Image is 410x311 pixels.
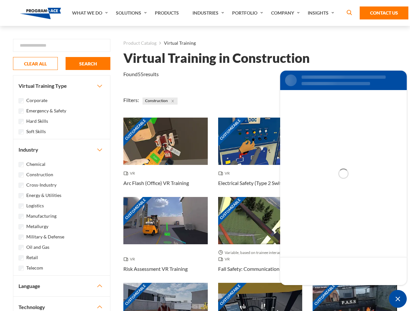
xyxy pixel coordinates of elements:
span: Variable, based on trainee interaction with each section. [218,249,303,256]
input: Cross-Industry [19,183,24,188]
a: Product Catalog [123,39,156,47]
div: Chat Widget [389,290,407,308]
span: Filters: [123,97,139,103]
span: VR [123,170,138,177]
input: Emergency & Safety [19,109,24,114]
li: Virtual Training [156,39,196,47]
label: Metallurgy [26,223,48,230]
a: Customizable Thumbnail - Arc Flash (Office) VR Training VR Arc Flash (Office) VR Training [123,118,208,197]
label: Oil and Gas [26,244,49,251]
input: Soft Skills [19,129,24,134]
label: Construction [26,171,53,178]
span: VR [123,256,138,262]
label: Military & Defense [26,233,64,240]
input: Logistics [19,203,24,209]
label: Cross-Industry [26,181,56,189]
input: Corporate [19,98,24,103]
input: Oil and Gas [19,245,24,250]
a: Customizable Thumbnail - Electrical Safety (Type 2 Switchgear) VR Training VR Electrical Safety (... [218,118,303,197]
input: Construction [19,172,24,178]
input: Energy & Utilities [19,193,24,198]
label: Energy & Utilities [26,192,61,199]
input: Hard Skills [19,119,24,124]
p: Found results [123,70,159,78]
button: Language [13,276,110,296]
label: Telecom [26,264,43,271]
h1: Virtual Training in Construction [123,52,310,64]
button: Industry [13,139,110,160]
span: Construction [143,98,178,105]
label: Hard Skills [26,118,48,125]
h3: Fall Safety: Communication Towers VR Training [218,265,303,273]
label: Chemical [26,161,45,168]
label: Soft Skills [26,128,46,135]
label: Retail [26,254,38,261]
button: Virtual Training Type [13,75,110,96]
input: Metallurgy [19,224,24,229]
span: Minimize live chat window [389,290,407,308]
span: VR [218,256,232,262]
a: Customizable Thumbnail - Fall Safety: Communication Towers VR Training Variable, based on trainee... [218,197,303,283]
input: Military & Defense [19,235,24,240]
h3: Arc Flash (Office) VR Training [123,179,189,187]
iframe: SalesIQ Chat Window [279,69,408,287]
h3: Risk Assessment VR Training [123,265,188,273]
a: Contact Us [360,6,408,19]
img: Program-Ace [20,8,61,19]
nav: breadcrumb [123,39,397,47]
input: Telecom [19,266,24,271]
span: VR [218,170,232,177]
label: Emergency & Safety [26,107,66,114]
label: Logistics [26,202,44,209]
button: CLEAR ALL [13,57,58,70]
em: 55 [138,71,143,77]
button: Close [169,98,176,105]
label: Corporate [26,97,47,104]
input: Manufacturing [19,214,24,219]
input: Chemical [19,162,24,167]
a: Customizable Thumbnail - Risk Assessment VR Training VR Risk Assessment VR Training [123,197,208,283]
label: Manufacturing [26,213,56,220]
h3: Electrical Safety (Type 2 Switchgear) VR Training [218,179,303,187]
input: Retail [19,255,24,260]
